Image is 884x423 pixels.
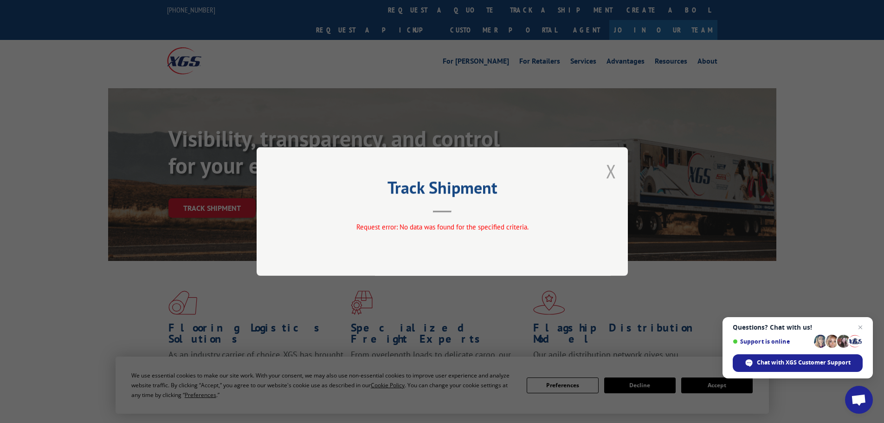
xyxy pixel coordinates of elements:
span: Request error: No data was found for the specified criteria. [356,222,528,231]
div: Chat with XGS Customer Support [733,354,863,372]
div: Open chat [845,386,873,414]
span: Chat with XGS Customer Support [757,358,851,367]
button: Close modal [606,159,616,183]
span: Close chat [855,322,866,333]
span: Support is online [733,338,811,345]
h2: Track Shipment [303,181,581,199]
span: Questions? Chat with us! [733,324,863,331]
